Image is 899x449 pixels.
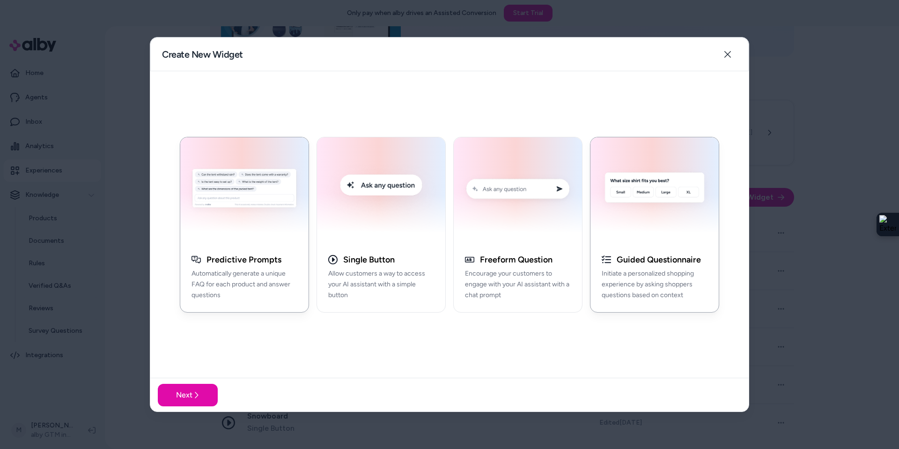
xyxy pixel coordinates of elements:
p: Automatically generate a unique FAQ for each product and answer questions [192,269,297,300]
img: Generative Q&A Example [186,143,303,238]
p: Initiate a personalized shopping experience by asking shoppers questions based on context [602,269,707,300]
h3: Freeform Question [480,254,553,265]
button: Conversation Prompt ExampleFreeform QuestionEncourage your customers to engage with your AI assis... [453,137,582,313]
p: Allow customers a way to access your AI assistant with a simple button [328,269,434,300]
button: Single Button Embed ExampleSingle ButtonAllow customers a way to access your AI assistant with a ... [317,137,446,313]
h3: Predictive Prompts [206,254,281,265]
img: Single Button Embed Example [323,143,440,238]
img: Conversation Prompt Example [459,143,576,238]
button: Generative Q&A ExamplePredictive PromptsAutomatically generate a unique FAQ for each product and ... [180,137,309,313]
button: AI Initial Question ExampleGuided QuestionnaireInitiate a personalized shopping experience by ask... [590,137,719,313]
p: Encourage your customers to engage with your AI assistant with a chat prompt [465,269,571,300]
h2: Create New Widget [162,48,243,61]
img: AI Initial Question Example [596,143,713,238]
h3: Single Button [343,254,395,265]
h3: Guided Questionnaire [617,254,701,265]
button: Next [158,384,218,406]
